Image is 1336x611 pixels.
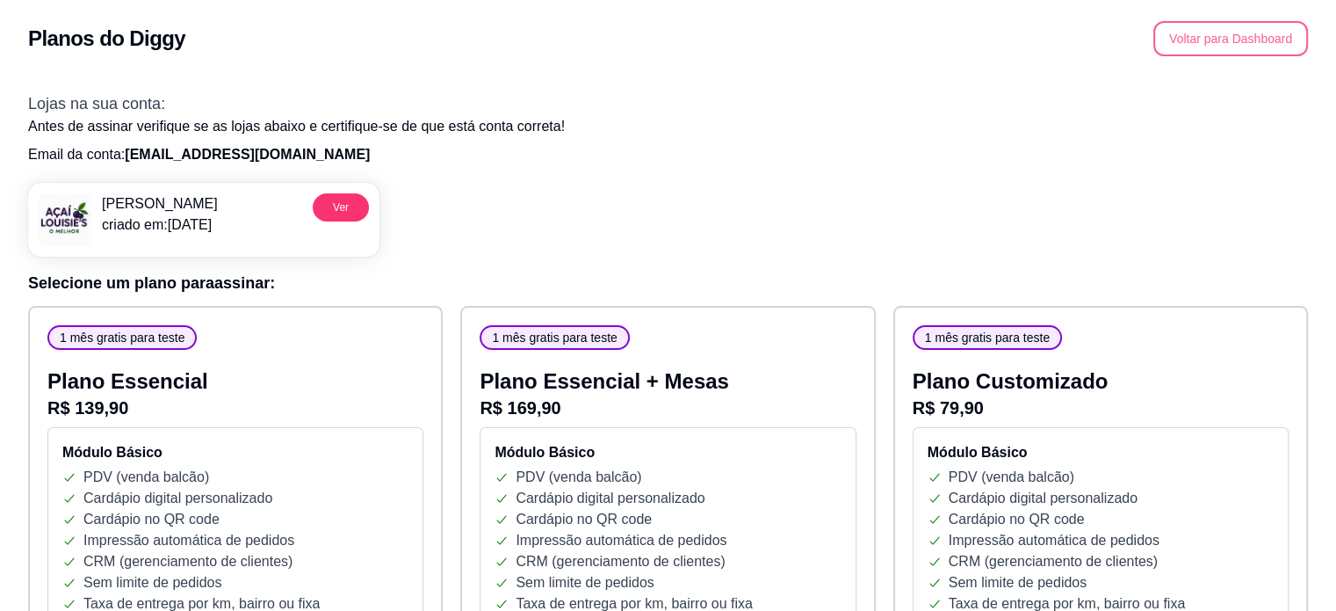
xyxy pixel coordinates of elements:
[28,25,185,53] h2: Planos do Diggy
[53,329,191,346] span: 1 mês gratis para teste
[949,488,1137,509] p: Cardápio digital personalizado
[83,551,292,572] p: CRM (gerenciamento de clientes)
[485,329,624,346] span: 1 mês gratis para teste
[949,572,1087,593] p: Sem limite de pedidos
[83,488,272,509] p: Cardápio digital personalizado
[28,116,1308,137] p: Antes de assinar verifique se as lojas abaixo e certifique-se de que está conta correta!
[913,396,1289,420] p: R$ 79,90
[39,193,91,246] img: menu logo
[495,442,841,463] h4: Módulo Básico
[516,467,641,488] p: PDV (venda balcão)
[480,396,856,420] p: R$ 169,90
[28,91,1308,116] h3: Lojas na sua conta:
[28,183,379,257] a: menu logo[PERSON_NAME]criado em:[DATE]Ver
[516,551,725,572] p: CRM (gerenciamento de clientes)
[949,467,1074,488] p: PDV (venda balcão)
[47,367,423,396] p: Plano Essencial
[918,329,1057,346] span: 1 mês gratis para teste
[47,396,423,420] p: R$ 139,90
[480,367,856,396] p: Plano Essencial + Mesas
[102,193,218,215] p: [PERSON_NAME]
[949,530,1159,551] p: Impressão automática de pedidos
[28,271,1308,295] h3: Selecione um plano para assinar :
[62,442,408,463] h4: Módulo Básico
[102,215,218,236] p: criado em: [DATE]
[516,530,726,551] p: Impressão automática de pedidos
[1153,31,1308,46] a: Voltar para Dashboard
[313,193,369,222] button: Ver
[949,509,1085,530] p: Cardápio no QR code
[913,367,1289,396] p: Plano Customizado
[83,572,221,593] p: Sem limite de pedidos
[83,467,209,488] p: PDV (venda balcão)
[928,442,1274,463] h4: Módulo Básico
[28,144,1308,165] p: Email da conta:
[125,147,370,162] span: [EMAIL_ADDRESS][DOMAIN_NAME]
[516,572,654,593] p: Sem limite de pedidos
[1153,21,1308,56] button: Voltar para Dashboard
[83,509,220,530] p: Cardápio no QR code
[949,551,1158,572] p: CRM (gerenciamento de clientes)
[516,509,652,530] p: Cardápio no QR code
[83,530,294,551] p: Impressão automática de pedidos
[516,488,704,509] p: Cardápio digital personalizado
